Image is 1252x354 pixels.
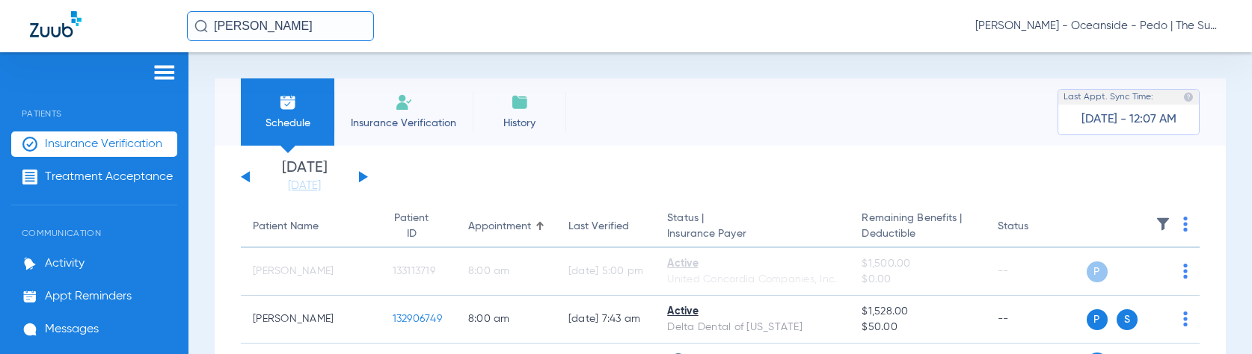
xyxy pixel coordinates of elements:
div: Active [667,256,838,272]
img: Manual Insurance Verification [395,93,413,111]
div: Last Verified [568,219,629,235]
div: Delta Dental of [US_STATE] [667,320,838,335]
div: Patient Name [253,219,369,235]
td: -- [986,296,1087,344]
span: Treatment Acceptance [45,170,173,184]
td: [DATE] 5:00 PM [556,248,656,296]
span: S [1117,309,1138,330]
img: History [511,93,529,111]
span: $1,528.00 [862,304,973,320]
span: Deductible [862,226,973,242]
span: $1,500.00 [862,256,973,272]
img: last sync help info [1183,92,1194,102]
span: [DATE] - 12:07 AM [1081,112,1176,127]
span: Last Appt. Sync Time: [1064,90,1153,105]
span: Appt Reminders [45,289,132,304]
span: Activity [45,256,85,271]
th: Remaining Benefits | [850,206,985,248]
span: Insurance Verification [346,116,461,131]
div: Patient ID [393,211,444,242]
div: Patient Name [253,219,319,235]
img: hamburger-icon [153,63,177,81]
span: $0.00 [862,272,973,288]
span: Schedule [252,116,323,131]
td: [DATE] 7:43 AM [556,296,656,344]
span: P [1087,309,1108,330]
th: Status | [655,206,850,248]
th: Status [986,206,1087,248]
td: 8:00 AM [456,248,556,296]
span: Communication [11,205,177,238]
td: -- [986,248,1087,296]
span: $50.00 [862,320,973,335]
div: United Concordia Companies, Inc. [667,272,838,288]
img: filter.svg [1156,217,1170,232]
div: Active [667,304,838,320]
span: Insurance Verification [45,137,162,152]
li: [DATE] [260,161,349,193]
span: Messages [45,322,99,337]
div: Last Verified [568,219,644,235]
td: [PERSON_NAME] [241,248,381,296]
iframe: Chat Widget [1177,282,1252,354]
img: group-dot-blue.svg [1183,217,1188,232]
td: 8:00 AM [456,296,556,344]
span: Patients [11,86,177,119]
img: Schedule [279,93,297,111]
span: [PERSON_NAME] - Oceanside - Pedo | The Super Dentists [975,19,1222,34]
span: P [1087,261,1108,282]
img: Zuub Logo [30,11,82,37]
div: Appointment [468,219,531,235]
span: 133113719 [393,266,435,276]
img: Search Icon [194,19,208,33]
span: Insurance Payer [667,226,838,242]
a: [DATE] [260,178,349,193]
div: Appointment [468,219,544,235]
div: Patient ID [393,211,431,242]
td: [PERSON_NAME] [241,296,381,344]
img: group-dot-blue.svg [1183,264,1188,279]
input: Search for patients [187,11,374,41]
span: History [484,116,555,131]
span: 132906749 [393,314,442,324]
